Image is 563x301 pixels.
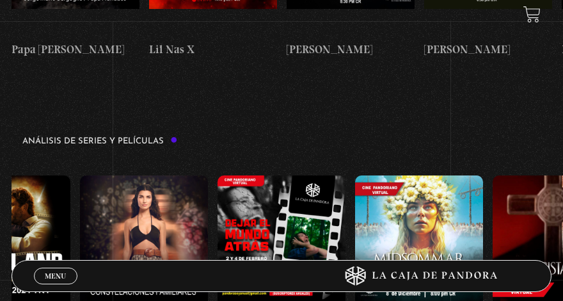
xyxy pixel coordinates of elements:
[22,136,178,145] h3: Análisis de series y películas
[149,41,277,58] h4: Lil Nas X
[287,41,415,58] h4: [PERSON_NAME]
[424,41,552,58] h4: [PERSON_NAME]
[12,41,139,58] h4: Papa [PERSON_NAME]
[45,272,66,280] span: Menu
[41,283,71,292] span: Cerrar
[523,6,541,23] a: View your shopping cart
